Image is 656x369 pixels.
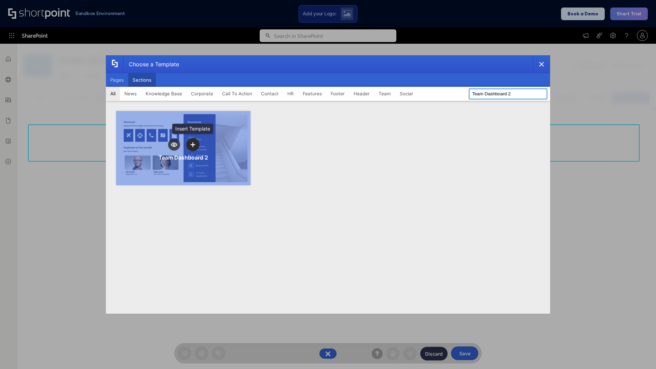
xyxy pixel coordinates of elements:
[187,87,218,100] button: Corporate
[159,154,208,161] div: Team Dashboard 2
[622,336,656,369] iframe: Chat Widget
[218,87,257,100] button: Call To Action
[469,88,547,99] input: Search
[374,87,395,100] button: Team
[106,73,128,87] button: Pages
[326,87,349,100] button: Footer
[120,87,141,100] button: News
[395,87,417,100] button: Social
[106,87,120,100] button: All
[128,73,156,87] button: Sections
[123,56,179,73] div: Choose a Template
[257,87,283,100] button: Contact
[283,87,298,100] button: HR
[298,87,326,100] button: Features
[349,87,374,100] button: Header
[106,55,550,314] div: template selector
[141,87,187,100] button: Knowledge Base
